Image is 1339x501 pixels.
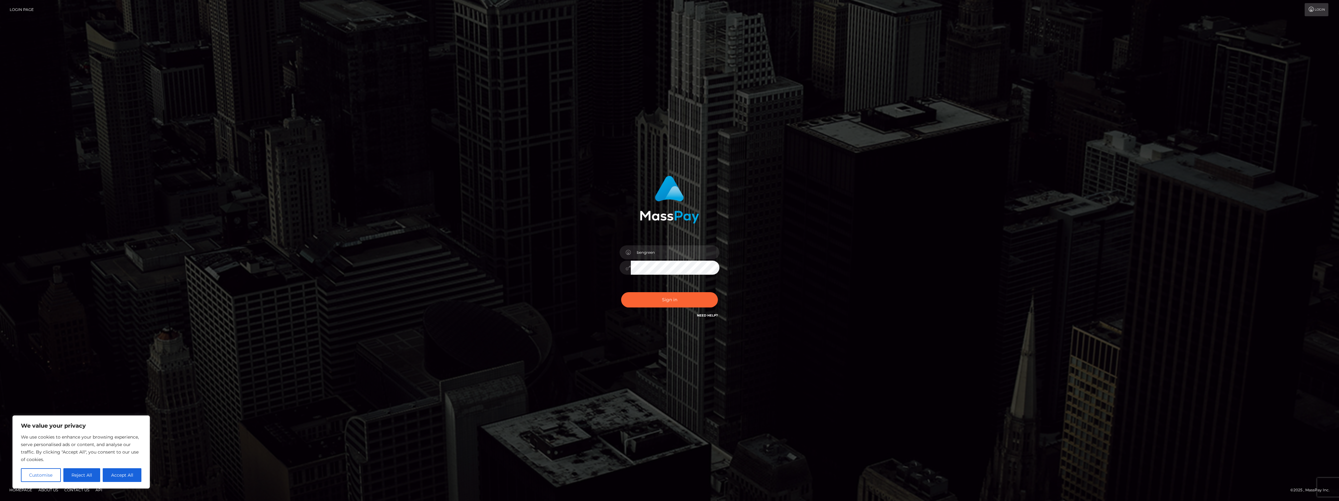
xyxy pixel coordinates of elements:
a: Contact Us [62,485,92,495]
p: We use cookies to enhance your browsing experience, serve personalised ads or content, and analys... [21,433,141,463]
button: Sign in [621,292,718,307]
a: Login Page [10,3,34,16]
div: We value your privacy [12,415,150,489]
a: About Us [36,485,61,495]
a: Homepage [7,485,35,495]
p: We value your privacy [21,422,141,430]
img: MassPay Login [640,176,699,223]
button: Customise [21,468,61,482]
div: © 2025 , MassPay Inc. [1290,487,1334,494]
a: Need Help? [697,313,718,317]
button: Accept All [103,468,141,482]
a: Login [1305,3,1328,16]
button: Reject All [63,468,101,482]
a: API [93,485,105,495]
input: Username... [631,245,719,259]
